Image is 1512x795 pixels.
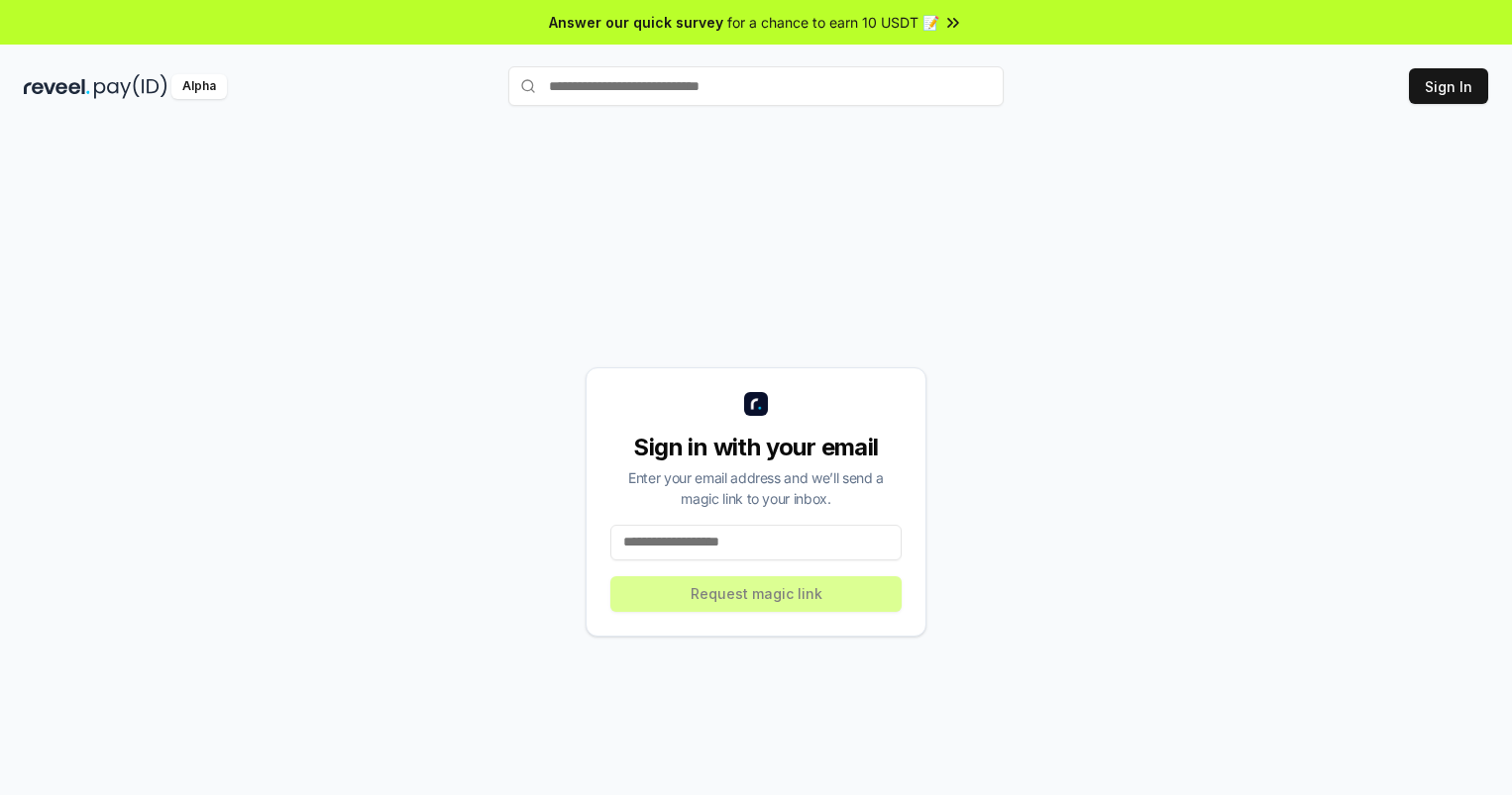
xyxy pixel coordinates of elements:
div: Alpha [171,74,227,99]
img: pay_id [94,74,167,99]
span: Answer our quick survey [549,12,723,33]
div: Sign in with your email [610,432,902,463]
img: reveel_dark [24,74,90,99]
button: Sign In [1409,68,1488,104]
img: logo_small [744,392,768,416]
span: for a chance to earn 10 USDT 📝 [727,12,939,33]
div: Enter your email address and we’ll send a magic link to your inbox. [610,467,902,509]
